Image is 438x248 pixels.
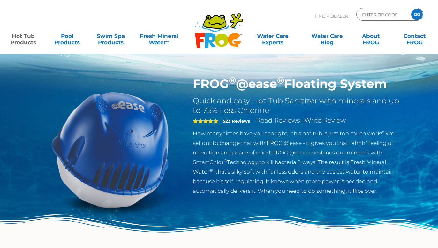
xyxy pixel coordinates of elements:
[304,116,346,124] a: Write Review
[354,30,388,42] a: AboutFROG
[193,118,218,124] span: 5
[397,30,432,42] a: ContactFROG
[245,30,300,42] a: Water CareExperts
[256,116,300,124] a: Read Reviews
[411,9,423,20] input: GO
[94,30,128,42] a: Swim SpaProducts
[138,30,180,42] a: Fresh MineralWater∞
[193,96,401,115] h2: Quick and easy Hot Tub Sanitizer with minerals and up to 75% Less Chlorine
[315,8,348,24] p: Find A Dealer
[37,77,183,223] img: hot-tub-product-atease-system.png
[6,30,41,42] a: Hot TubProducts
[277,75,284,86] sup: ®
[193,77,401,91] h1: FROG @ease Floating System
[223,118,250,124] strong: 523 Reviews
[301,118,303,124] span: |
[50,30,84,42] a: PoolProducts
[310,30,344,42] a: Water CareBlog
[229,75,236,86] sup: ®
[224,158,227,163] sup: ®
[193,129,401,196] p: How many times have you thought, “this hot tub is just too much work!” We set out to change that ...
[361,10,404,19] input: Zip Code Form
[209,168,215,173] sup: ®∞
[166,39,169,43] sup: ∞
